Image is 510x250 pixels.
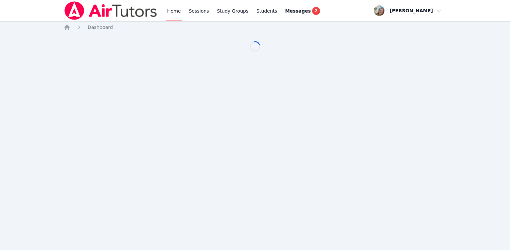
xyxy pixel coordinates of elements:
[285,8,311,14] span: Messages
[312,7,320,15] span: 2
[88,24,113,31] a: Dashboard
[64,24,446,31] nav: Breadcrumb
[88,25,113,30] span: Dashboard
[64,1,158,20] img: Air Tutors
